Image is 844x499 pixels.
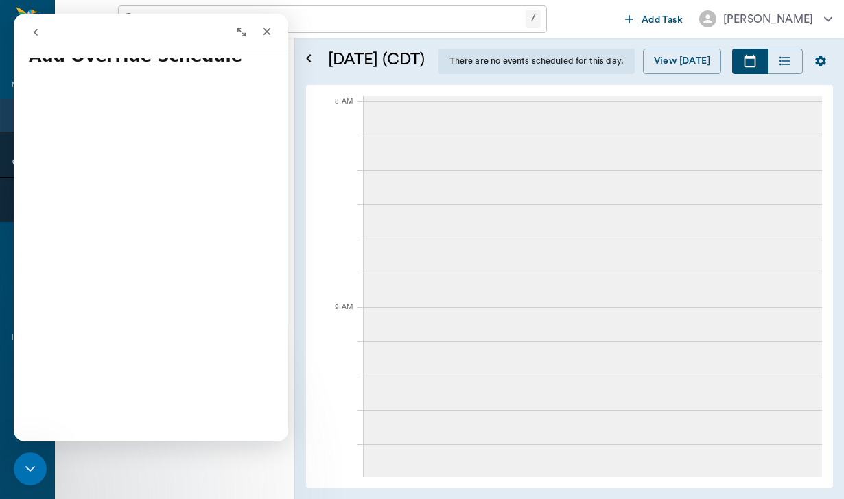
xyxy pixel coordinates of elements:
[14,14,288,441] iframe: Intercom live chat
[144,10,526,29] input: Search
[301,32,317,85] button: Open calendar
[14,452,47,485] iframe: Intercom live chat
[643,49,721,74] button: View [DATE]
[723,11,813,27] div: [PERSON_NAME]
[12,333,43,343] div: Inventory
[317,300,353,334] div: 9 AM
[63,5,91,33] button: Close drawer
[317,95,353,129] div: 8 AM
[328,49,427,71] h5: [DATE] (CDT)
[688,6,843,32] button: [PERSON_NAME]
[12,80,43,90] div: Messages
[526,10,541,28] div: /
[438,49,635,74] div: There are no events scheduled for this day.
[620,6,688,32] button: Add Task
